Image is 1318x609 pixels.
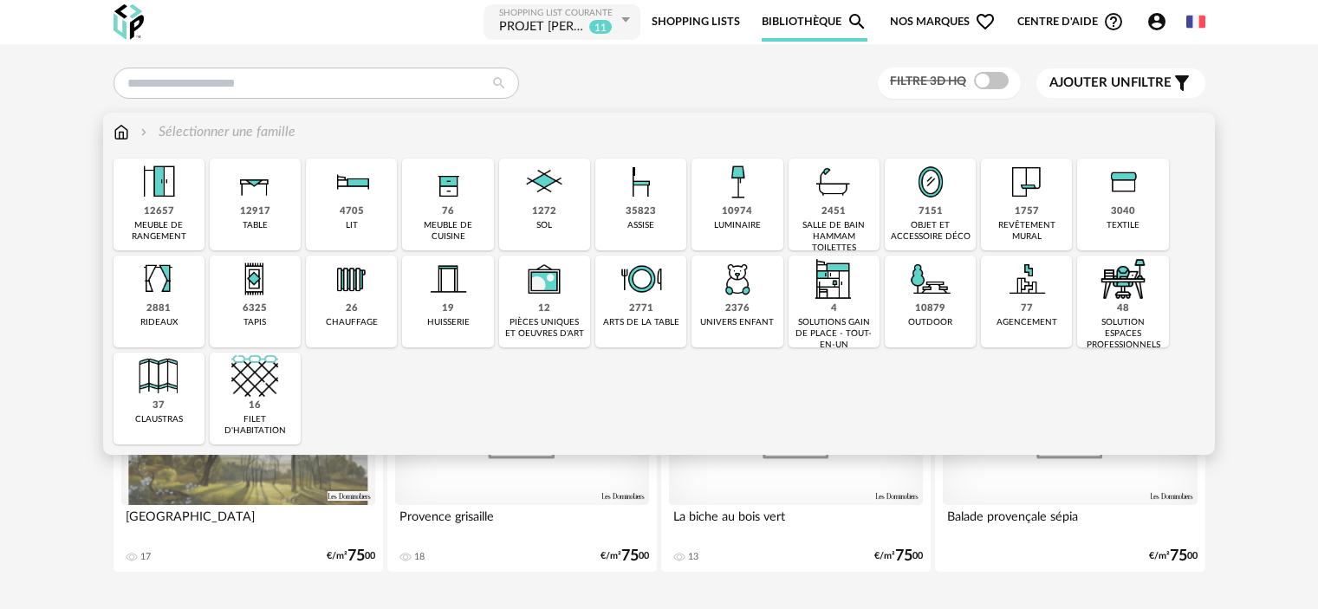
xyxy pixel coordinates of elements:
[700,317,774,328] div: univers enfant
[601,550,649,562] div: €/m² 00
[137,122,295,142] div: Sélectionner une famille
[521,159,568,205] img: Sol.png
[231,256,278,302] img: Tapis.png
[895,550,912,562] span: 75
[442,205,454,218] div: 76
[407,220,488,243] div: meuble de cuisine
[499,19,585,36] div: PROJET MARIE ANTOINETTE
[144,205,174,218] div: 12657
[1017,11,1124,32] span: Centre d'aideHelp Circle Outline icon
[135,353,182,399] img: Cloison.png
[997,317,1057,328] div: agencement
[1172,73,1192,94] span: Filter icon
[874,550,923,562] div: €/m² 00
[114,122,129,142] img: svg+xml;base64,PHN2ZyB3aWR0aD0iMTYiIGhlaWdodD0iMTciIHZpZXdCb3g9IjAgMCAxNiAxNyIgZmlsbD0ibm9uZSIgeG...
[414,551,425,563] div: 18
[847,11,867,32] span: Magnify icon
[215,414,295,437] div: filet d'habitation
[821,205,846,218] div: 2451
[442,302,454,315] div: 19
[328,256,375,302] img: Radiateur.png
[243,302,267,315] div: 6325
[1036,68,1205,98] button: Ajouter unfiltre Filter icon
[908,317,952,328] div: outdoor
[986,220,1067,243] div: revêtement mural
[119,220,199,243] div: meuble de rangement
[231,353,278,399] img: filet.png
[327,550,375,562] div: €/m² 00
[1117,302,1129,315] div: 48
[1049,76,1131,89] span: Ajouter un
[240,205,270,218] div: 12917
[1049,75,1172,92] span: filtre
[714,159,761,205] img: Luminaire.png
[1107,220,1139,231] div: textile
[621,550,639,562] span: 75
[588,19,613,35] sup: 11
[137,122,151,142] img: svg+xml;base64,PHN2ZyB3aWR0aD0iMTYiIGhlaWdodD0iMTYiIHZpZXdCb3g9IjAgMCAxNiAxNiIgZmlsbD0ibm9uZSIgeG...
[810,256,857,302] img: ToutEnUn.png
[1186,12,1205,31] img: fr
[714,220,761,231] div: luminaire
[328,159,375,205] img: Literie.png
[1100,256,1146,302] img: espace-de-travail.png
[907,256,954,302] img: Outdoor.png
[915,302,945,315] div: 10879
[890,75,966,87] span: Filtre 3D HQ
[725,302,750,315] div: 2376
[714,256,761,302] img: UniversEnfant.png
[536,220,552,231] div: sol
[249,399,261,412] div: 16
[135,414,183,425] div: claustras
[669,505,924,540] div: La biche au bois vert
[395,505,650,540] div: Provence grisaille
[387,354,658,572] a: 3D HQ Provence grisaille 18 €/m²7500
[907,159,954,205] img: Miroir.png
[943,505,1198,540] div: Balade provençale sépia
[231,159,278,205] img: Table.png
[1149,550,1198,562] div: €/m² 00
[538,302,550,315] div: 12
[135,159,182,205] img: Meuble%20de%20rangement.png
[427,317,470,328] div: huisserie
[618,159,665,205] img: Assise.png
[243,220,268,231] div: table
[1003,159,1050,205] img: Papier%20peint.png
[1003,256,1050,302] img: Agencement.png
[499,8,617,19] div: Shopping List courante
[626,205,656,218] div: 35823
[140,317,178,328] div: rideaux
[1170,550,1187,562] span: 75
[919,205,943,218] div: 7151
[504,317,585,340] div: pièces uniques et oeuvres d'art
[1103,11,1124,32] span: Help Circle Outline icon
[135,256,182,302] img: Rideaux.png
[340,205,364,218] div: 4705
[425,159,471,205] img: Rangement.png
[1146,11,1167,32] span: Account Circle icon
[831,302,837,315] div: 4
[425,256,471,302] img: Huiserie.png
[688,551,698,563] div: 13
[1111,205,1135,218] div: 3040
[326,317,378,328] div: chauffage
[762,3,867,42] a: BibliothèqueMagnify icon
[794,220,874,254] div: salle de bain hammam toilettes
[346,302,358,315] div: 26
[975,11,996,32] span: Heart Outline icon
[661,354,932,572] a: 3D HQ La biche au bois vert 13 €/m²7500
[1146,11,1175,32] span: Account Circle icon
[243,317,266,328] div: tapis
[1021,302,1033,315] div: 77
[346,220,358,231] div: lit
[652,3,740,42] a: Shopping Lists
[810,159,857,205] img: Salle%20de%20bain.png
[890,220,971,243] div: objet et accessoire déco
[722,205,752,218] div: 10974
[114,354,384,572] a: 3D HQ [GEOGRAPHIC_DATA] 17 €/m²7500
[153,399,165,412] div: 37
[1015,205,1039,218] div: 1757
[603,317,679,328] div: arts de la table
[114,4,144,40] img: OXP
[532,205,556,218] div: 1272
